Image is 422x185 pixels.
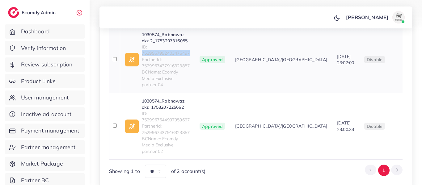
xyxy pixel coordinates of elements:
[142,32,190,44] a: 1030574_Rabnawaz okz 2_1753207316055
[392,11,405,23] img: avatar
[5,157,85,171] a: Market Package
[21,160,63,168] span: Market Package
[367,124,382,129] span: disable
[5,107,85,121] a: Inactive ad account
[200,123,225,130] span: Approved
[5,57,85,72] a: Review subscription
[8,7,57,18] a: logoEcomdy Admin
[5,124,85,138] a: Payment management
[109,168,140,175] span: Showing 1 to
[346,14,388,21] p: [PERSON_NAME]
[142,111,190,123] span: ID: 7529967644997959697
[142,98,190,111] a: 1030574_Rabnawaz okz_1753207225662
[343,11,407,23] a: [PERSON_NAME]avatar
[235,57,327,63] span: [GEOGRAPHIC_DATA]/[GEOGRAPHIC_DATA]
[5,90,85,105] a: User management
[337,120,354,132] span: [DATE] 23:00:33
[142,69,190,88] span: BCName: Ecomdy Media Exclusive partner 04
[142,123,190,136] span: PartnerId: 7529967437916323857
[142,136,190,154] span: BCName: Ecomdy Media Exclusive partner 02
[21,127,79,135] span: Payment management
[21,176,49,184] span: Partner BC
[21,77,56,85] span: Product Links
[200,56,225,63] span: Approved
[21,27,50,36] span: Dashboard
[235,123,327,129] span: [GEOGRAPHIC_DATA]/[GEOGRAPHIC_DATA]
[5,140,85,154] a: Partner management
[367,57,382,62] span: disable
[378,165,390,176] button: Go to page 1
[5,41,85,55] a: Verify information
[21,94,69,102] span: User management
[125,53,139,66] img: ic-ad-info.7fc67b75.svg
[365,165,403,176] ul: Pagination
[21,110,72,118] span: Inactive ad account
[171,168,205,175] span: of 2 account(s)
[142,44,190,57] span: ID: 7529967992403476497
[22,10,57,15] h2: Ecomdy Admin
[5,74,85,88] a: Product Links
[337,54,354,65] span: [DATE] 23:02:00
[21,143,76,151] span: Partner management
[125,120,139,133] img: ic-ad-info.7fc67b75.svg
[5,24,85,39] a: Dashboard
[21,61,73,69] span: Review subscription
[142,57,190,69] span: PartnerId: 7529967437916323857
[21,44,66,52] span: Verify information
[8,7,19,18] img: logo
